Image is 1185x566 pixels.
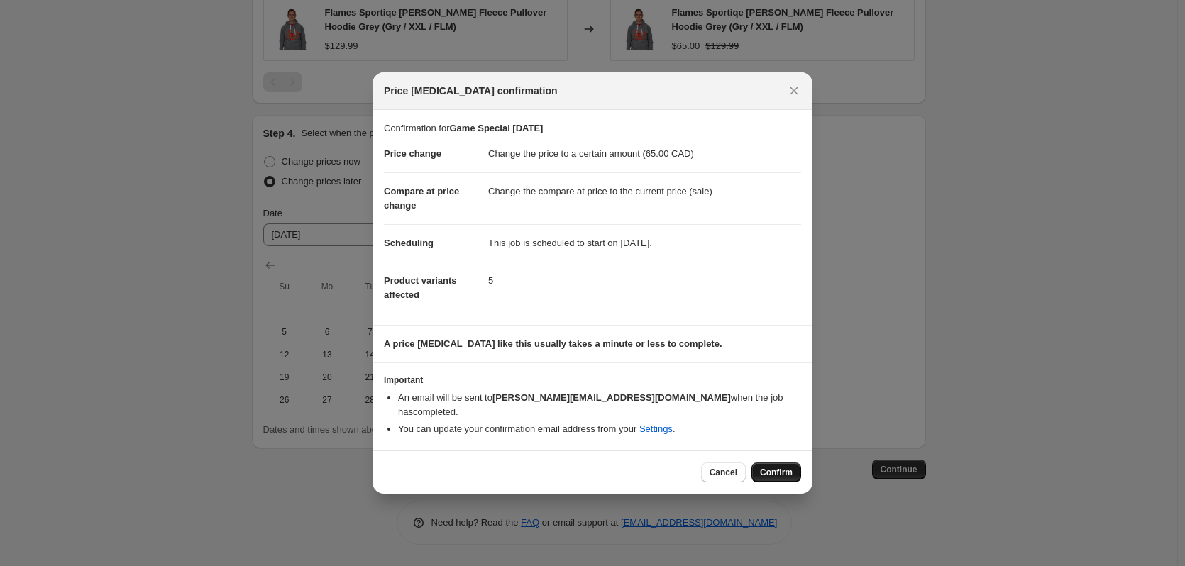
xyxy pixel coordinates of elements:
h3: Important [384,374,801,386]
button: Cancel [701,462,746,482]
span: Price [MEDICAL_DATA] confirmation [384,84,558,98]
li: You can update your confirmation email address from your . [398,422,801,436]
dd: This job is scheduled to start on [DATE]. [488,224,801,262]
span: Product variants affected [384,275,457,300]
button: Close [784,81,804,101]
span: Compare at price change [384,186,459,211]
span: Price change [384,148,441,159]
b: [PERSON_NAME][EMAIL_ADDRESS][DOMAIN_NAME] [492,392,731,403]
a: Settings [639,423,673,434]
dd: Change the compare at price to the current price (sale) [488,172,801,210]
span: Confirm [760,467,793,478]
button: Confirm [751,462,801,482]
dd: Change the price to a certain amount (65.00 CAD) [488,135,801,172]
span: Scheduling [384,238,434,248]
li: An email will be sent to when the job has completed . [398,391,801,419]
dd: 5 [488,262,801,299]
b: Game Special [DATE] [449,123,543,133]
p: Confirmation for [384,121,801,135]
span: Cancel [710,467,737,478]
b: A price [MEDICAL_DATA] like this usually takes a minute or less to complete. [384,338,722,349]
